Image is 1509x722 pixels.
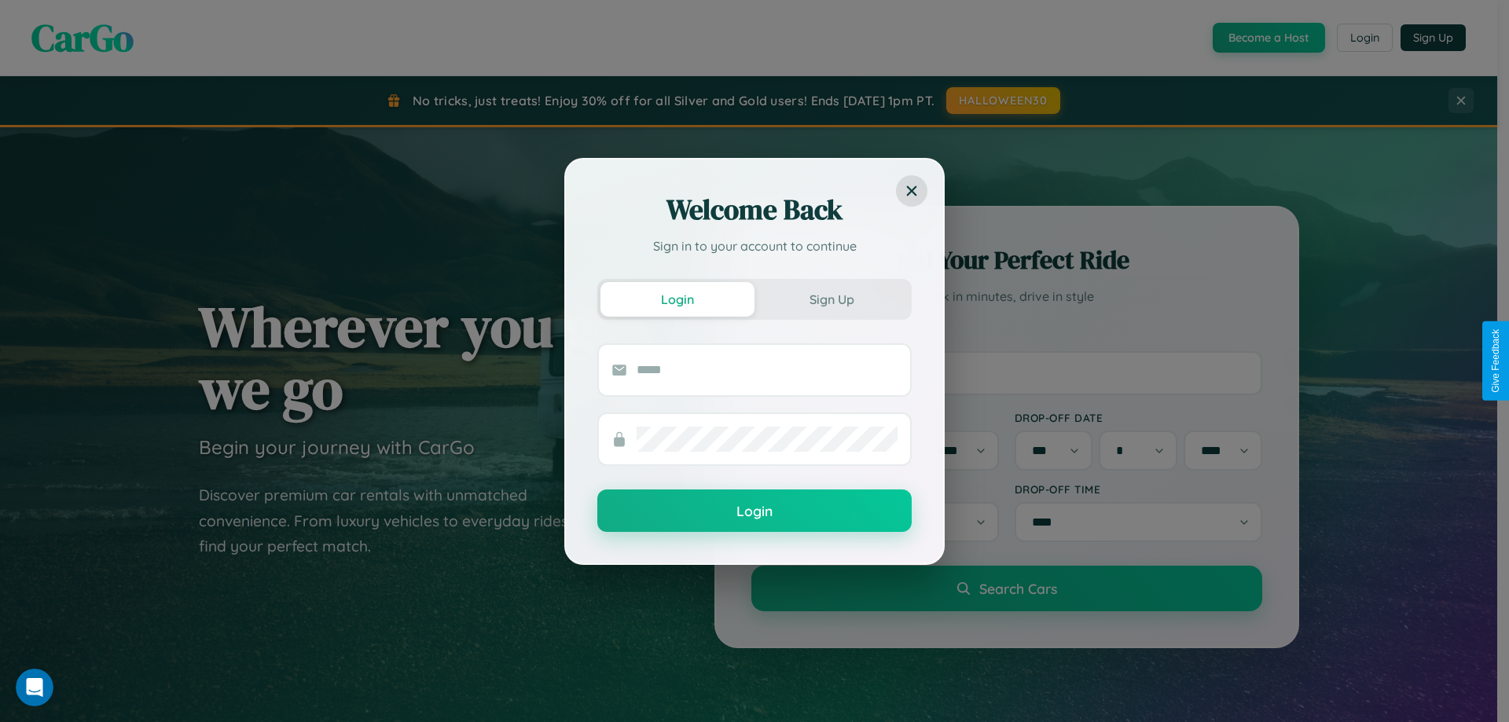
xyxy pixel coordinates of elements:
[600,282,754,317] button: Login
[597,489,912,532] button: Login
[1490,329,1501,393] div: Give Feedback
[16,669,53,706] iframe: Intercom live chat
[597,236,912,255] p: Sign in to your account to continue
[597,191,912,229] h2: Welcome Back
[754,282,909,317] button: Sign Up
